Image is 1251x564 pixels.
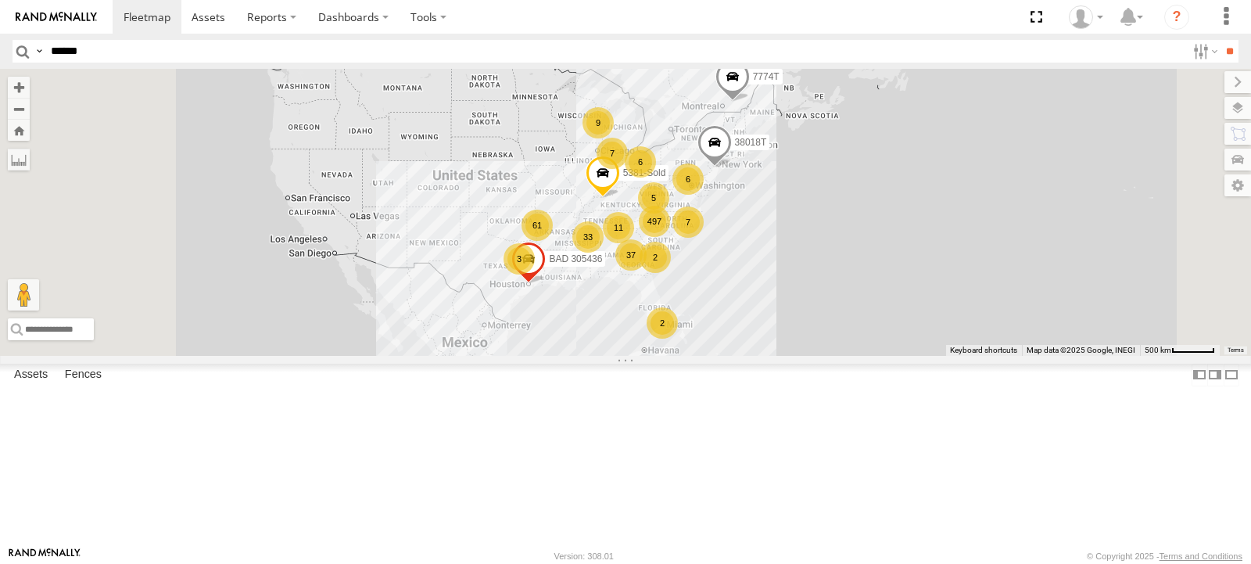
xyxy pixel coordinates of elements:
a: Visit our Website [9,548,81,564]
div: 7 [597,138,628,169]
span: 7774T [753,71,780,82]
div: 497 [639,206,670,237]
label: Dock Summary Table to the Right [1207,364,1223,386]
div: 37 [615,239,647,271]
button: Keyboard shortcuts [950,345,1017,356]
button: Zoom out [8,98,30,120]
span: 38018T [735,137,767,148]
div: 7 [672,207,704,238]
a: Terms (opens in new tab) [1228,347,1244,353]
a: Terms and Conditions [1160,551,1242,561]
button: Zoom in [8,77,30,98]
label: Map Settings [1224,174,1251,196]
div: 3 [504,243,535,275]
button: Map Scale: 500 km per 52 pixels [1140,345,1220,356]
div: 6 [625,146,656,178]
button: Drag Pegman onto the map to open Street View [8,279,39,311]
div: 9 [582,107,614,138]
span: BAD 305436 [549,253,602,264]
img: rand-logo.svg [16,12,97,23]
div: 11 [603,212,634,243]
span: 500 km [1145,346,1171,354]
button: Zoom Home [8,120,30,141]
div: 33 [572,221,604,253]
label: Measure [8,149,30,171]
label: Search Filter Options [1187,40,1221,63]
label: Hide Summary Table [1224,364,1239,386]
label: Fences [57,365,109,386]
div: 5 [638,182,669,214]
label: Dock Summary Table to the Left [1192,364,1207,386]
div: © Copyright 2025 - [1087,551,1242,561]
div: 61 [522,210,553,241]
div: 2 [647,307,678,339]
div: Denise Wike [1063,5,1109,29]
label: Search Query [33,40,45,63]
div: Version: 308.01 [554,551,614,561]
div: 2 [640,242,671,273]
i: ? [1164,5,1189,30]
span: 5381-Sold [623,167,666,178]
div: 6 [672,163,704,195]
span: Map data ©2025 Google, INEGI [1027,346,1135,354]
label: Assets [6,365,56,386]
